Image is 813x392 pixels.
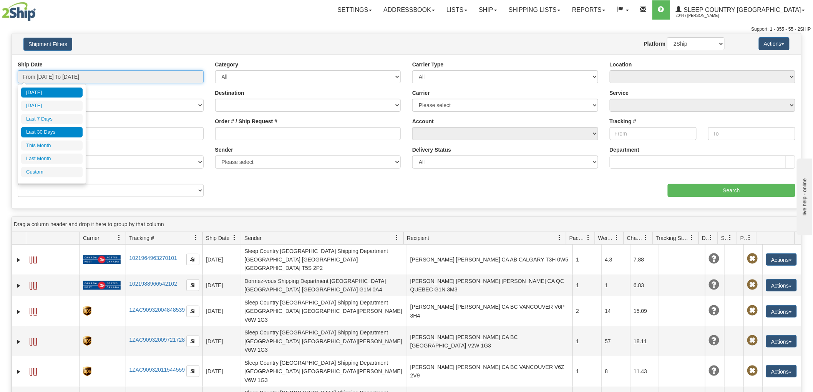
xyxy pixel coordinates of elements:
[83,336,91,346] img: 8 - UPS
[656,234,689,242] span: Tracking Status
[129,255,177,261] a: 1021964963270101
[21,154,83,164] li: Last Month
[189,231,202,244] a: Tracking # filter column settings
[572,296,601,326] td: 2
[186,280,199,291] button: Copy to clipboard
[473,0,503,20] a: Ship
[2,26,811,33] div: Support: 1 - 855 - 55 - 2SHIP
[6,7,71,12] div: live help - online
[676,12,733,20] span: 2044 / [PERSON_NAME]
[15,282,23,289] a: Expand
[407,326,573,356] td: [PERSON_NAME] [PERSON_NAME] CA BC [GEOGRAPHIC_DATA] V2W 1G3
[244,234,262,242] span: Sender
[766,253,797,266] button: Actions
[747,280,758,290] span: Pickup Not Assigned
[441,0,473,20] a: Lists
[572,275,601,296] td: 1
[503,0,566,20] a: Shipping lists
[747,335,758,346] span: Pickup Not Assigned
[407,275,573,296] td: [PERSON_NAME] [PERSON_NAME] [PERSON_NAME] CA QC QUEBEC G1N 3M3
[30,253,37,265] a: Label
[610,89,629,97] label: Service
[566,0,611,20] a: Reports
[601,275,630,296] td: 1
[18,61,43,68] label: Ship Date
[601,245,630,275] td: 4.3
[407,296,573,326] td: [PERSON_NAME] [PERSON_NAME] CA BC VANCOUVER V6P 3H4
[83,281,121,290] img: 20 - Canada Post
[15,338,23,346] a: Expand
[572,326,601,356] td: 1
[129,367,185,373] a: 1ZAC90932011544559
[113,231,126,244] a: Carrier filter column settings
[215,146,233,154] label: Sender
[569,234,586,242] span: Packages
[610,127,697,140] input: From
[21,141,83,151] li: This Month
[766,335,797,347] button: Actions
[685,231,699,244] a: Tracking Status filter column settings
[129,234,154,242] span: Tracking #
[627,234,643,242] span: Charge
[241,356,407,386] td: Sleep Country [GEOGRAPHIC_DATA] Shipping Department [GEOGRAPHIC_DATA] [GEOGRAPHIC_DATA][PERSON_NA...
[215,117,278,125] label: Order # / Ship Request #
[241,296,407,326] td: Sleep Country [GEOGRAPHIC_DATA] Shipping Department [GEOGRAPHIC_DATA] [GEOGRAPHIC_DATA][PERSON_NA...
[241,245,407,275] td: Sleep Country [GEOGRAPHIC_DATA] Shipping Department [GEOGRAPHIC_DATA] [GEOGRAPHIC_DATA] [GEOGRAPH...
[407,234,429,242] span: Recipient
[747,305,758,316] span: Pickup Not Assigned
[83,234,100,242] span: Carrier
[83,255,121,265] img: 20 - Canada Post
[610,61,632,68] label: Location
[766,305,797,318] button: Actions
[630,296,659,326] td: 15.09
[708,127,795,140] input: To
[644,40,666,48] label: Platform
[15,308,23,316] a: Expand
[766,279,797,291] button: Actions
[670,0,811,20] a: Sleep Country [GEOGRAPHIC_DATA] 2044 / [PERSON_NAME]
[202,356,241,386] td: [DATE]
[766,365,797,377] button: Actions
[601,296,630,326] td: 14
[630,326,659,356] td: 18.11
[241,275,407,296] td: Dormez-vous Shipping Department [GEOGRAPHIC_DATA] [GEOGRAPHIC_DATA] [GEOGRAPHIC_DATA] G1M 0A4
[708,366,719,376] span: Unknown
[611,231,624,244] a: Weight filter column settings
[747,366,758,376] span: Pickup Not Assigned
[747,253,758,264] span: Pickup Not Assigned
[601,356,630,386] td: 8
[83,306,91,316] img: 8 - UPS
[241,326,407,356] td: Sleep Country [GEOGRAPHIC_DATA] Shipping Department [GEOGRAPHIC_DATA] [GEOGRAPHIC_DATA][PERSON_NA...
[721,234,728,242] span: Shipment Issues
[202,245,241,275] td: [DATE]
[21,114,83,124] li: Last 7 Days
[30,304,37,317] a: Label
[708,253,719,264] span: Unknown
[2,2,36,21] img: logo2044.jpg
[639,231,652,244] a: Charge filter column settings
[21,127,83,137] li: Last 30 Days
[407,245,573,275] td: [PERSON_NAME] [PERSON_NAME] CA AB CALGARY T3H 0W5
[668,184,795,197] input: Search
[740,234,747,242] span: Pickup Status
[202,296,241,326] td: [DATE]
[215,61,239,68] label: Category
[708,335,719,346] span: Unknown
[708,305,719,316] span: Unknown
[610,146,640,154] label: Department
[129,281,177,287] a: 1021988966542102
[610,117,636,125] label: Tracking #
[186,306,199,317] button: Copy to clipboard
[215,89,244,97] label: Destination
[21,167,83,177] li: Custom
[724,231,737,244] a: Shipment Issues filter column settings
[186,366,199,377] button: Copy to clipboard
[795,157,812,235] iframe: chat widget
[630,356,659,386] td: 11.43
[186,254,199,265] button: Copy to clipboard
[21,101,83,111] li: [DATE]
[412,61,443,68] label: Carrier Type
[708,280,719,290] span: Unknown
[83,367,91,376] img: 8 - UPS
[702,234,708,242] span: Delivery Status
